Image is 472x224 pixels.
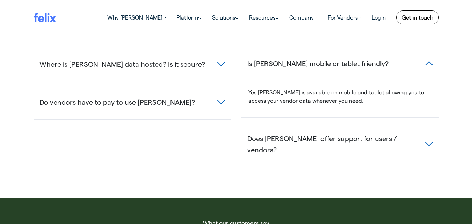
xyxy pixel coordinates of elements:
button: Is [PERSON_NAME] mobile or tablet friendly? [241,53,439,73]
img: felix logo [34,13,56,22]
span: Yes [PERSON_NAME] is available on mobile and tablet allowing you to access your vendor data whene... [248,89,424,104]
span: Does [PERSON_NAME] offer support for users / vendors? [247,133,425,155]
button: Does [PERSON_NAME] offer support for users / vendors? [241,128,439,160]
a: Platform [171,10,207,24]
span: Is [PERSON_NAME] mobile or tablet friendly? [247,58,389,69]
a: Why [PERSON_NAME] [102,10,171,24]
span: Where is [PERSON_NAME] data hosted? Is it secure? [39,58,205,70]
a: Resources [244,10,284,24]
a: Login [366,10,391,24]
a: For Vendors [322,10,366,24]
a: Get in touch [396,10,439,24]
a: Solutions [207,10,244,24]
a: Company [284,10,322,24]
button: Where is [PERSON_NAME] data hosted? Is it secure? [34,54,231,74]
span: Do vendors have to pay to use [PERSON_NAME]? [39,96,195,108]
button: Do vendors have to pay to use [PERSON_NAME]? [34,92,231,112]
